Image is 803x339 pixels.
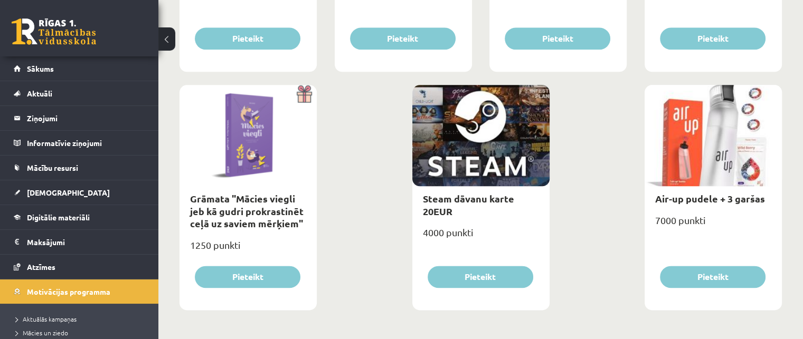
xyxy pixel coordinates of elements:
[293,85,317,103] img: Dāvana ar pārsteigumu
[14,106,145,130] a: Ziņojumi
[14,230,145,254] a: Maksājumi
[27,230,145,254] legend: Maksājumi
[14,255,145,279] a: Atzīmes
[660,266,766,288] button: Pieteikt
[27,212,90,222] span: Digitālie materiāli
[14,81,145,105] a: Aktuāli
[14,56,145,81] a: Sākums
[27,163,78,172] span: Mācību resursi
[27,262,55,272] span: Atzīmes
[16,328,68,337] span: Mācies un ziedo
[655,192,765,205] a: Air-up pudele + 3 garšas
[16,314,148,324] a: Aktuālās kampaņas
[660,27,766,50] button: Pieteikt
[14,279,145,304] a: Motivācijas programma
[428,266,533,288] button: Pieteikt
[27,106,145,130] legend: Ziņojumi
[27,287,110,296] span: Motivācijas programma
[195,266,300,288] button: Pieteikt
[190,192,304,229] a: Grāmata "Mācies viegli jeb kā gudri prokrastinēt ceļā uz saviem mērķiem"
[195,27,300,50] button: Pieteikt
[505,27,610,50] button: Pieteikt
[27,188,110,197] span: [DEMOGRAPHIC_DATA]
[14,156,145,180] a: Mācību resursi
[12,18,96,45] a: Rīgas 1. Tālmācības vidusskola
[423,192,514,217] a: Steam dāvanu karte 20EUR
[350,27,456,50] button: Pieteikt
[27,131,145,155] legend: Informatīvie ziņojumi
[27,89,52,98] span: Aktuāli
[16,328,148,337] a: Mācies un ziedo
[412,224,550,250] div: 4000 punkti
[16,315,77,323] span: Aktuālās kampaņas
[180,236,317,263] div: 1250 punkti
[645,211,782,238] div: 7000 punkti
[14,180,145,205] a: [DEMOGRAPHIC_DATA]
[14,205,145,229] a: Digitālie materiāli
[14,131,145,155] a: Informatīvie ziņojumi
[27,64,54,73] span: Sākums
